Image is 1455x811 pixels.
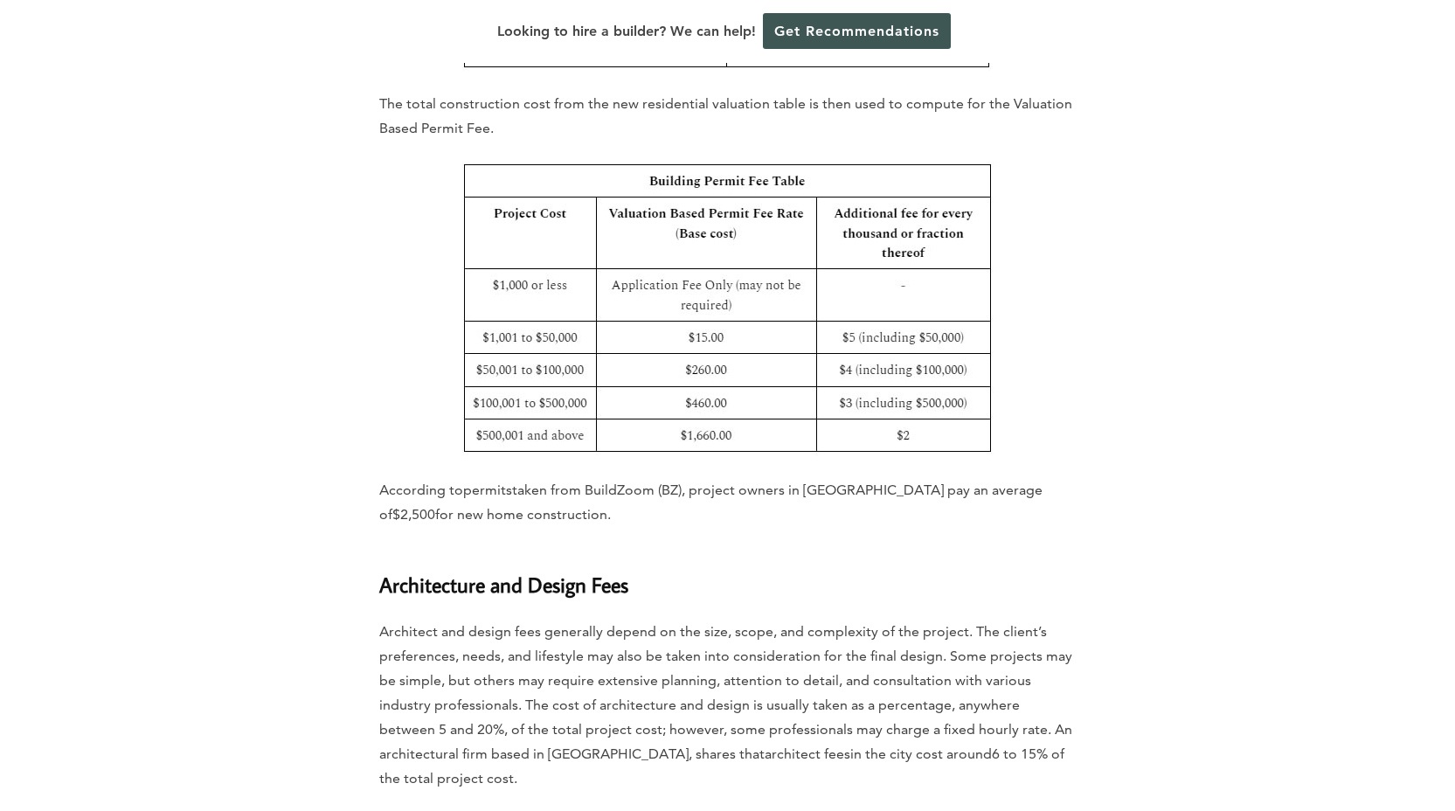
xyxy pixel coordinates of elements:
[850,745,992,762] span: in the city cost around
[514,770,517,787] span: .
[463,482,512,498] b: permits
[379,745,1064,787] b: 6 to 15% of the total project cost
[379,482,1043,523] span: taken from BuildZoom (BZ), project owners in [GEOGRAPHIC_DATA] pay an average of
[379,571,628,598] strong: Architecture and Design Fees
[765,745,850,762] b: architect fees
[379,623,1072,762] span: Architect and design fees generally depend on the size, scope, and complexity of the project. The...
[379,482,463,498] span: According to
[763,13,951,49] a: Get Recommendations
[435,506,611,523] span: for new home construction.
[379,95,1072,136] span: The total construction cost from the new residential valuation table is then used to compute for ...
[392,506,435,523] b: $2,500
